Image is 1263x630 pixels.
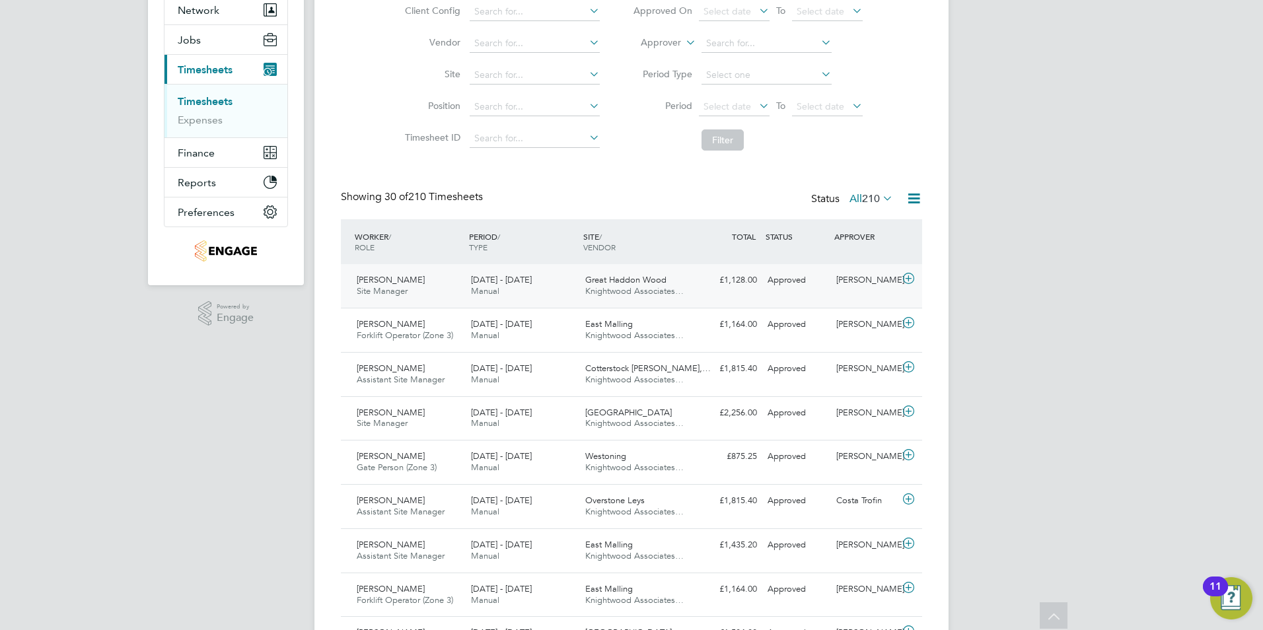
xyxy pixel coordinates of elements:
span: 210 [862,192,880,205]
div: PERIOD [466,225,580,259]
div: [PERSON_NAME] [831,534,900,556]
div: Approved [762,402,831,424]
span: Gate Person (Zone 3) [357,462,437,473]
div: Approved [762,358,831,380]
a: Powered byEngage [198,301,254,326]
span: Knightwood Associates… [585,506,684,517]
span: Knightwood Associates… [585,417,684,429]
span: Cotterstock [PERSON_NAME],… [585,363,711,374]
div: Approved [762,490,831,512]
span: [PERSON_NAME] [357,318,425,330]
span: Powered by [217,301,254,312]
span: 30 of [384,190,408,203]
span: Manual [471,506,499,517]
input: Search for... [470,98,600,116]
span: [PERSON_NAME] [357,495,425,506]
label: Approver [622,36,681,50]
span: Manual [471,417,499,429]
div: Status [811,190,896,209]
span: VENDOR [583,242,616,252]
span: Knightwood Associates… [585,550,684,561]
span: Site Manager [357,417,408,429]
span: [DATE] - [DATE] [471,495,532,506]
span: Knightwood Associates… [585,374,684,385]
span: [PERSON_NAME] [357,363,425,374]
span: Manual [471,285,499,297]
div: APPROVER [831,225,900,248]
a: Expenses [178,114,223,126]
span: Assistant Site Manager [357,550,445,561]
span: To [772,2,789,19]
input: Search for... [470,129,600,148]
span: Assistant Site Manager [357,374,445,385]
span: Select date [704,100,751,112]
div: Showing [341,190,486,204]
span: Network [178,4,219,17]
label: Site [401,68,460,80]
span: TYPE [469,242,487,252]
label: Period Type [633,68,692,80]
div: [PERSON_NAME] [831,402,900,424]
span: [DATE] - [DATE] [471,450,532,462]
div: STATUS [762,225,831,248]
a: Go to home page [164,240,288,262]
label: Period [633,100,692,112]
span: [PERSON_NAME] [357,539,425,550]
span: [PERSON_NAME] [357,583,425,594]
span: [DATE] - [DATE] [471,407,532,418]
div: [PERSON_NAME] [831,358,900,380]
span: [DATE] - [DATE] [471,583,532,594]
span: Knightwood Associates… [585,330,684,341]
img: knightwood-logo-retina.png [195,240,256,262]
span: Reports [178,176,216,189]
div: [PERSON_NAME] [831,269,900,291]
button: Jobs [164,25,287,54]
label: Approved On [633,5,692,17]
div: Approved [762,578,831,600]
div: £1,128.00 [694,269,762,291]
span: Engage [217,312,254,324]
div: £875.25 [694,446,762,468]
label: Timesheet ID [401,131,460,143]
input: Select one [702,66,832,85]
span: Knightwood Associates… [585,594,684,606]
div: £1,435.20 [694,534,762,556]
span: Manual [471,374,499,385]
span: Jobs [178,34,201,46]
span: / [388,231,391,242]
div: [PERSON_NAME] [831,446,900,468]
span: [PERSON_NAME] [357,407,425,418]
input: Search for... [470,3,600,21]
span: Select date [797,100,844,112]
input: Search for... [470,66,600,85]
span: Finance [178,147,215,159]
button: Reports [164,168,287,197]
div: Approved [762,269,831,291]
div: £1,164.00 [694,578,762,600]
div: [PERSON_NAME] [831,578,900,600]
div: £1,815.40 [694,490,762,512]
input: Search for... [702,34,832,53]
span: Forklift Operator (Zone 3) [357,594,453,606]
label: Position [401,100,460,112]
span: Great Haddon Wood [585,274,667,285]
span: Timesheets [178,63,233,76]
span: [DATE] - [DATE] [471,274,532,285]
span: [PERSON_NAME] [357,450,425,462]
div: WORKER [351,225,466,259]
span: Forklift Operator (Zone 3) [357,330,453,341]
div: Costa Trofin [831,490,900,512]
span: 210 Timesheets [384,190,483,203]
span: [PERSON_NAME] [357,274,425,285]
span: / [599,231,602,242]
span: Knightwood Associates… [585,462,684,473]
span: Preferences [178,206,235,219]
button: Finance [164,138,287,167]
span: ROLE [355,242,375,252]
span: Select date [797,5,844,17]
span: Manual [471,550,499,561]
div: £1,815.40 [694,358,762,380]
span: Overstone Leys [585,495,645,506]
span: [GEOGRAPHIC_DATA] [585,407,672,418]
div: Approved [762,446,831,468]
